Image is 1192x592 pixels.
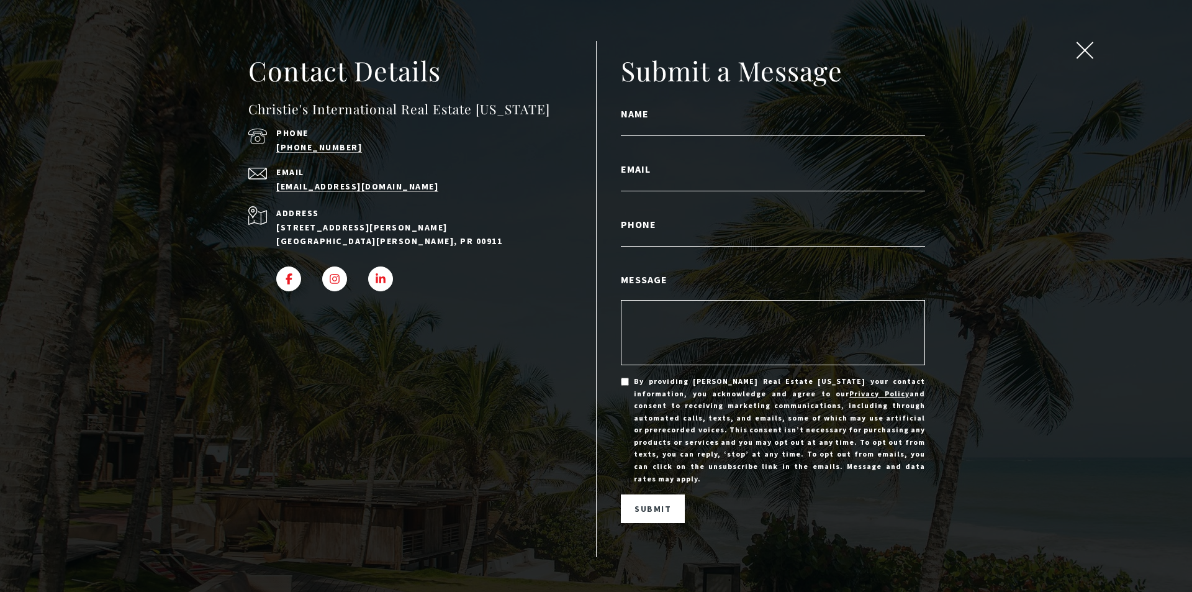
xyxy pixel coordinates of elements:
[13,28,179,37] div: Do you have questions?
[322,266,347,291] a: INSTAGRAM - open in a new tab
[16,76,177,100] span: I agree to be contacted by [PERSON_NAME] International Real Estate PR via text, call & email. To ...
[276,142,362,153] a: call (939) 337-3000
[621,216,925,232] label: Phone
[634,375,925,485] span: By providing [PERSON_NAME] Real Estate [US_STATE] your contact information, you acknowledge and a...
[849,389,910,398] a: Privacy Policy - open in a new tab
[276,206,561,220] p: Address
[621,378,629,386] input: By providing [PERSON_NAME] Real Estate [US_STATE] your contact information, you acknowledge and a...
[368,266,393,291] a: LINKEDIN - open in a new tab
[51,58,155,71] span: [PHONE_NUMBER]
[248,53,596,88] h2: Contact Details
[621,271,925,288] label: Message
[276,266,301,291] a: FACEBOOK - open in a new tab
[276,221,561,248] p: [STREET_ADDRESS][PERSON_NAME] [GEOGRAPHIC_DATA][PERSON_NAME], PR 00911
[621,106,925,122] label: Name
[1073,42,1096,63] button: close modal
[621,161,925,177] label: Email
[276,181,438,192] a: [EMAIL_ADDRESS][DOMAIN_NAME]
[276,129,561,137] p: Phone
[621,494,685,523] button: Submit Submitting Submitted
[634,503,671,514] span: Submit
[276,168,561,176] p: Email
[248,99,596,119] h4: Christie's International Real Estate [US_STATE]
[13,40,179,48] div: Call or text [DATE], we are here to help!
[621,53,925,88] h2: Submit a Message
